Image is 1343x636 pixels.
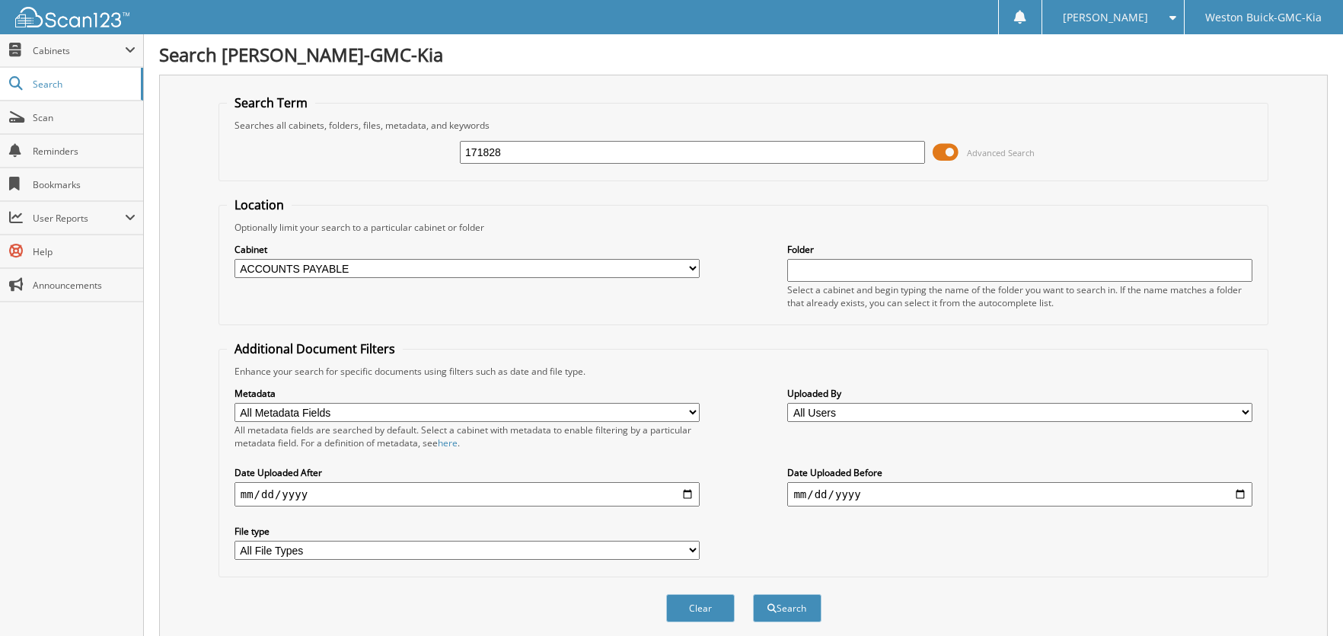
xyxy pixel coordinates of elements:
img: scan123-logo-white.svg [15,7,129,27]
input: start [234,482,700,507]
label: Uploaded By [787,387,1252,400]
div: Enhance your search for specific documents using filters such as date and file type. [227,365,1261,378]
span: Advanced Search [967,147,1035,158]
span: Bookmarks [33,178,136,191]
div: Select a cabinet and begin typing the name of the folder you want to search in. If the name match... [787,283,1252,309]
h1: Search [PERSON_NAME]-GMC-Kia [159,42,1328,67]
span: Cabinets [33,44,125,57]
a: here [438,436,458,449]
label: Folder [787,243,1252,256]
label: Date Uploaded Before [787,466,1252,479]
span: Scan [33,111,136,124]
input: end [787,482,1252,507]
span: Help [33,245,136,258]
div: Optionally limit your search to a particular cabinet or folder [227,221,1261,234]
span: [PERSON_NAME] [1063,13,1148,22]
span: Announcements [33,279,136,292]
label: Metadata [234,387,700,400]
label: Cabinet [234,243,700,256]
legend: Search Term [227,94,315,111]
span: User Reports [33,212,125,225]
div: Searches all cabinets, folders, files, metadata, and keywords [227,119,1261,132]
span: Search [33,78,133,91]
label: Date Uploaded After [234,466,700,479]
label: File type [234,525,700,538]
legend: Additional Document Filters [227,340,403,357]
span: Reminders [33,145,136,158]
button: Clear [666,594,735,622]
div: All metadata fields are searched by default. Select a cabinet with metadata to enable filtering b... [234,423,700,449]
span: Weston Buick-GMC-Kia [1205,13,1322,22]
legend: Location [227,197,292,213]
button: Search [753,594,821,622]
